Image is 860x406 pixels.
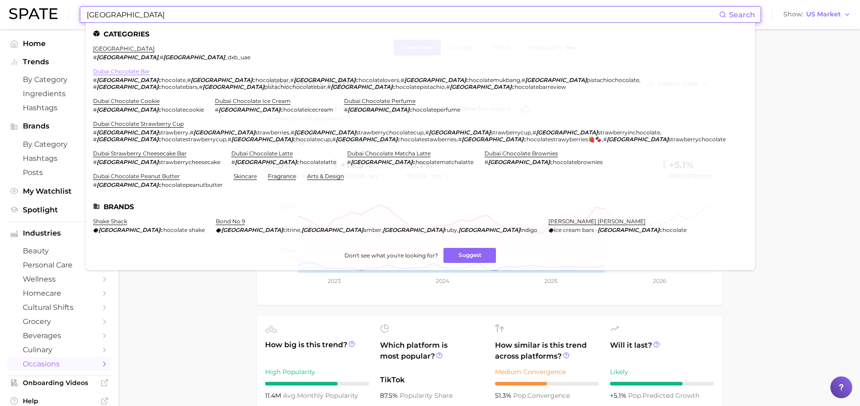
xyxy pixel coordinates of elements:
[7,272,111,286] a: wellness
[23,397,96,405] span: Help
[93,120,184,127] a: dubai chocolate strawberry cup
[283,391,297,400] abbr: average
[219,106,280,113] em: [GEOGRAPHIC_DATA]
[283,391,358,400] span: monthly popularity
[23,39,96,48] span: Home
[158,77,186,83] span: chocolate
[485,159,488,165] span: #
[307,173,344,180] a: arts & design
[93,150,187,157] a: dubai strawberry cheesecake bar
[294,129,356,136] em: [GEOGRAPHIC_DATA]
[513,391,570,400] span: convergence
[228,136,231,143] span: #
[158,136,226,143] span: chocolatestrawberrycup
[544,278,558,284] tspan: 2025
[93,159,97,165] span: #
[348,106,409,113] em: [GEOGRAPHIC_DATA]
[97,129,158,136] em: [GEOGRAPHIC_DATA]
[532,129,536,136] span: #
[23,229,96,237] span: Industries
[668,136,726,143] span: strawberrychocolate
[610,382,714,385] div: 7 / 10
[610,391,628,400] span: +5.1%
[7,72,111,87] a: by Category
[327,278,340,284] tspan: 2023
[729,10,755,19] span: Search
[265,339,369,362] span: How big is this trend?
[255,129,289,136] span: strawberries
[291,129,294,136] span: #
[23,103,96,112] span: Hashtags
[234,173,257,180] a: skincare
[628,391,642,400] abbr: popularity index
[97,106,158,113] em: [GEOGRAPHIC_DATA]
[332,136,336,143] span: #
[7,357,111,371] a: occasions
[7,314,111,329] a: grocery
[23,345,96,354] span: culinary
[23,58,96,66] span: Trends
[268,173,296,180] a: fragrance
[495,382,599,385] div: 5 / 10
[93,203,748,211] li: Brands
[610,340,714,362] span: Will it last?
[7,101,111,115] a: Hashtags
[7,244,111,258] a: beauty
[283,226,300,233] span: citrine
[607,136,668,143] em: [GEOGRAPHIC_DATA]
[290,77,294,83] span: #
[93,129,97,136] span: #
[97,159,158,165] em: [GEOGRAPHIC_DATA]
[221,226,283,233] em: [GEOGRAPHIC_DATA]
[598,129,660,136] span: strawberryinchocolate
[293,136,331,143] span: chocolatecup
[490,129,531,136] span: strawberrycup
[443,248,496,263] button: Suggest
[401,77,404,83] span: #
[409,106,460,113] span: chocolateperfume
[265,366,369,377] div: High Popularity
[347,159,351,165] span: #
[93,77,737,90] div: , , , , , , , ,
[23,247,96,255] span: beauty
[225,54,250,61] span: _dxb_uae
[425,129,429,136] span: #
[93,30,748,38] li: Categories
[336,136,397,143] em: [GEOGRAPHIC_DATA]
[297,159,336,165] span: chocolatelatte
[265,382,369,385] div: 7 / 10
[458,136,462,143] span: #
[344,252,438,259] span: Don't see what you're looking for?
[344,106,348,113] span: #
[93,173,180,180] a: dubai chocolate peanut butter
[462,136,523,143] em: [GEOGRAPHIC_DATA]
[598,226,659,233] em: [GEOGRAPHIC_DATA]
[86,7,719,22] input: Search here for a brand, industry, or ingredient
[397,136,457,143] span: chocolatestawberries
[363,226,381,233] span: amber
[23,360,96,368] span: occasions
[7,258,111,272] a: personal care
[347,150,431,157] a: dubai chocolate matcha latte
[160,54,163,61] span: #
[523,136,602,143] span: chocolatestrawyberries🍓🍫
[216,218,245,225] a: bond no 9
[23,303,96,312] span: cultural shifts
[380,375,484,385] span: TikTok
[158,106,204,113] span: chocolatecookie
[97,77,158,83] em: [GEOGRAPHIC_DATA]
[513,391,527,400] abbr: popularity index
[163,54,225,61] em: [GEOGRAPHIC_DATA]
[99,226,160,233] em: [GEOGRAPHIC_DATA]
[7,165,111,180] a: Posts
[7,137,111,151] a: by Category
[7,286,111,300] a: homecare
[231,136,293,143] em: [GEOGRAPHIC_DATA]
[404,77,466,83] em: [GEOGRAPHIC_DATA]
[23,206,96,214] span: Spotlight
[444,226,457,233] span: ruby
[187,77,191,83] span: #
[806,12,841,17] span: US Market
[23,289,96,298] span: homecare
[23,261,96,269] span: personal care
